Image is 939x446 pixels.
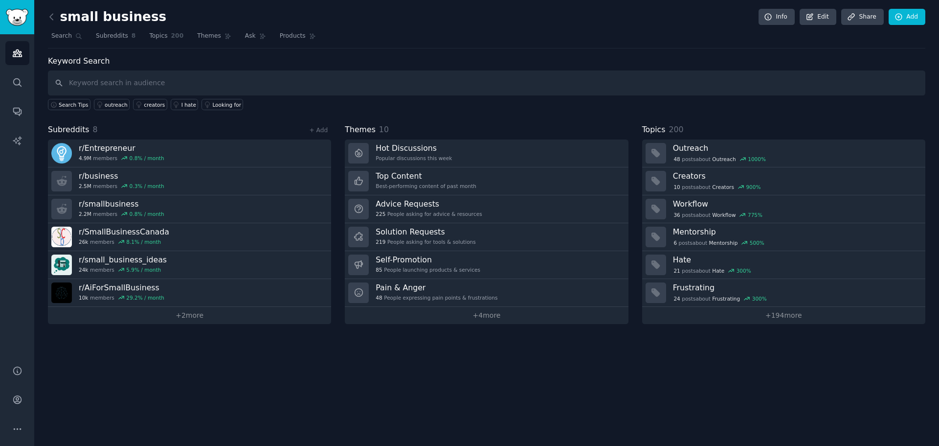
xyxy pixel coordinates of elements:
[79,238,169,245] div: members
[376,171,476,181] h3: Top Content
[51,255,72,275] img: small_business_ideas
[79,294,164,301] div: members
[376,238,385,245] span: 219
[376,211,385,217] span: 225
[673,171,918,181] h3: Creators
[376,238,475,245] div: People asking for tools & solutions
[345,307,628,324] a: +4more
[712,295,740,302] span: Frustrating
[376,143,452,153] h3: Hot Discussions
[673,155,767,164] div: post s about
[642,195,925,223] a: Workflow36postsaboutWorkflow775%
[345,140,628,167] a: Hot DiscussionsPopular discussions this week
[48,195,331,223] a: r/smallbusiness2.2Mmembers0.8% / month
[48,56,110,66] label: Keyword Search
[752,295,767,302] div: 300 %
[345,251,628,279] a: Self-Promotion85People launching products & services
[79,255,167,265] h3: r/ small_business_ideas
[48,70,925,95] input: Keyword search in audience
[79,183,164,189] div: members
[750,239,764,246] div: 500 %
[105,101,128,108] div: outreach
[79,199,164,209] h3: r/ smallbusiness
[642,140,925,167] a: Outreach48postsaboutOutreach1000%
[79,155,91,162] span: 4.9M
[800,9,836,25] a: Edit
[197,32,221,41] span: Themes
[759,9,795,25] a: Info
[79,183,91,189] span: 2.5M
[79,211,164,217] div: members
[376,294,382,301] span: 48
[673,156,680,163] span: 48
[149,32,167,41] span: Topics
[376,266,382,273] span: 85
[51,143,72,164] img: Entrepreneur
[673,183,762,191] div: post s about
[376,294,497,301] div: People expressing pain points & frustrations
[126,238,161,245] div: 8.1 % / month
[48,167,331,195] a: r/business2.5Mmembers0.3% / month
[376,255,480,265] h3: Self-Promotion
[48,307,331,324] a: +2more
[194,28,235,48] a: Themes
[126,266,161,273] div: 5.9 % / month
[345,195,628,223] a: Advice Requests225People asking for advice & resources
[746,184,760,190] div: 900 %
[245,32,256,41] span: Ask
[673,199,918,209] h3: Workflow
[51,282,72,303] img: AiForSmallBusiness
[59,101,89,108] span: Search Tips
[376,155,452,162] div: Popular discussions this week
[642,167,925,195] a: Creators10postsaboutCreators900%
[79,211,91,217] span: 2.2M
[712,156,736,163] span: Outreach
[51,227,72,247] img: SmallBusinessCanada
[79,155,164,162] div: members
[673,294,768,303] div: post s about
[48,9,166,25] h2: small business
[79,294,88,301] span: 10k
[642,279,925,307] a: Frustrating24postsaboutFrustrating300%
[48,140,331,167] a: r/Entrepreneur4.9Mmembers0.8% / month
[379,125,389,134] span: 10
[673,255,918,265] h3: Hate
[48,279,331,307] a: r/AiForSmallBusiness10kmembers29.2% / month
[376,227,475,237] h3: Solution Requests
[6,9,28,26] img: GummySearch logo
[748,211,762,218] div: 775 %
[642,223,925,251] a: Mentorship6postsaboutMentorship500%
[212,101,241,108] div: Looking for
[144,101,165,108] div: creators
[48,223,331,251] a: r/SmallBusinessCanada26kmembers8.1% / month
[642,251,925,279] a: Hate21postsaboutHate300%
[376,211,482,217] div: People asking for advice & resources
[79,143,164,153] h3: r/ Entrepreneur
[889,9,925,25] a: Add
[94,99,130,110] a: outreach
[673,211,763,219] div: post s about
[642,307,925,324] a: +194more
[93,125,98,134] span: 8
[51,32,72,41] span: Search
[673,143,918,153] h3: Outreach
[712,211,736,218] span: Workflow
[673,239,677,246] span: 6
[126,294,164,301] div: 29.2 % / month
[748,156,766,163] div: 1000 %
[130,211,164,217] div: 0.8 % / month
[48,251,331,279] a: r/small_business_ideas24kmembers5.9% / month
[709,239,738,246] span: Mentorship
[673,184,680,190] span: 10
[309,127,328,134] a: + Add
[673,295,680,302] span: 24
[673,227,918,237] h3: Mentorship
[132,32,136,41] span: 8
[130,155,164,162] div: 0.8 % / month
[841,9,883,25] a: Share
[79,171,164,181] h3: r/ business
[171,99,199,110] a: I hate
[712,267,724,274] span: Hate
[92,28,139,48] a: Subreddits8
[669,125,683,134] span: 200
